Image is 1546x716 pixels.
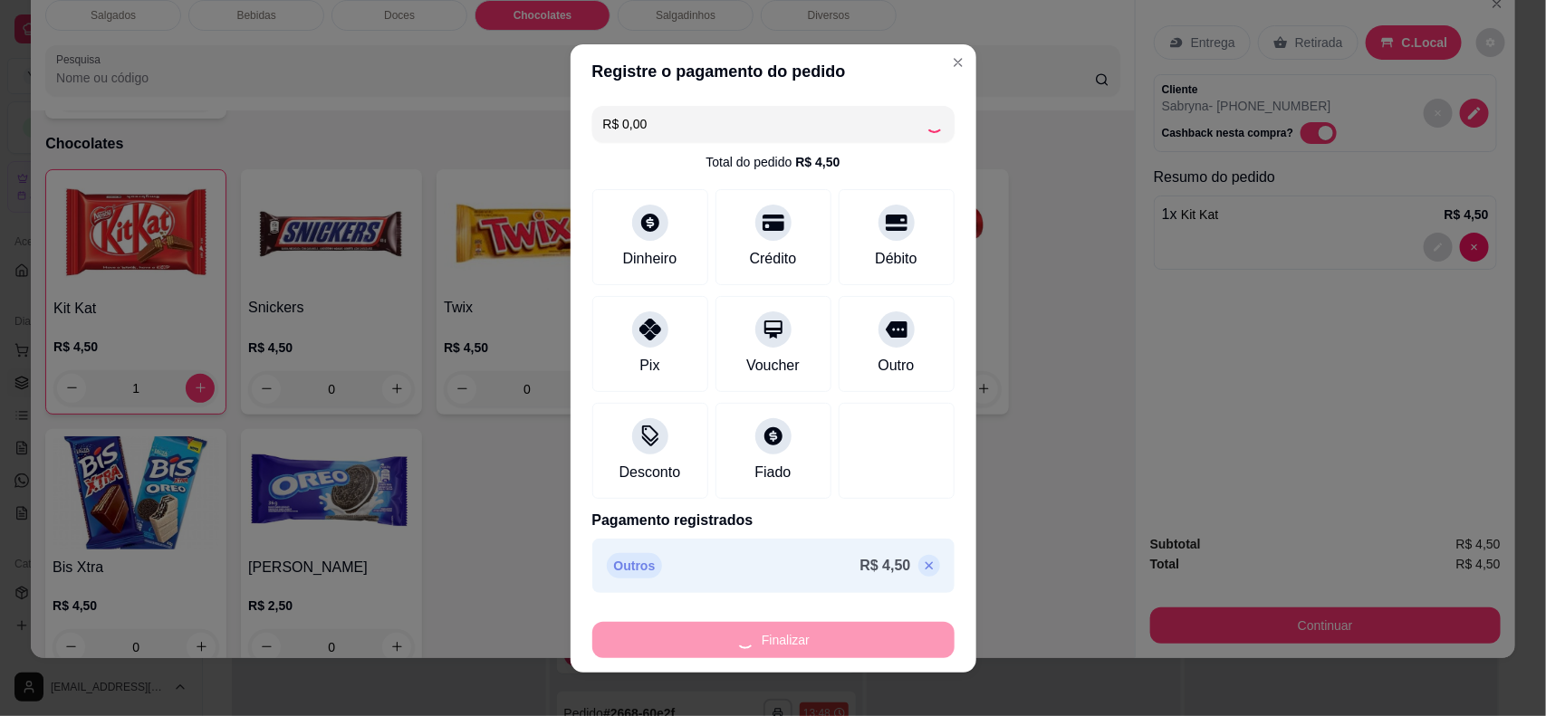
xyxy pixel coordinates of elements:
div: Desconto [619,462,681,483]
div: R$ 4,50 [795,153,840,171]
div: Dinheiro [623,248,677,270]
button: Close [944,48,973,77]
div: Fiado [754,462,791,483]
p: R$ 4,50 [859,555,910,577]
div: Outro [878,355,914,377]
p: Outros [607,553,663,578]
div: Voucher [746,355,800,377]
div: Total do pedido [706,153,840,171]
div: Crédito [750,248,797,270]
header: Registre o pagamento do pedido [571,44,976,99]
div: Loading [926,115,944,133]
input: Ex.: hambúrguer de cordeiro [603,106,926,142]
p: Pagamento registrados [592,510,955,531]
div: Débito [875,248,917,270]
div: Pix [639,355,659,377]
